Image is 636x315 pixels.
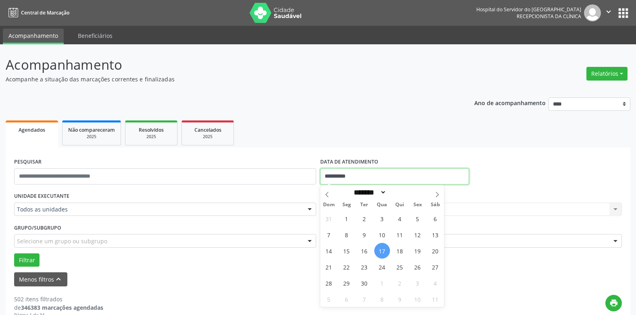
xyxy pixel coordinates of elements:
span: Setembro 8, 2025 [339,227,354,242]
span: Setembro 28, 2025 [321,275,337,291]
span: Dom [320,202,338,207]
button: Relatórios [586,67,628,81]
span: Setembro 2, 2025 [357,211,372,226]
p: Acompanhe a situação das marcações correntes e finalizadas [6,75,443,83]
span: Setembro 23, 2025 [357,259,372,275]
label: DATA DE ATENDIMENTO [320,156,378,168]
span: Setembro 14, 2025 [321,243,337,259]
span: Agendados [19,126,45,133]
span: Outubro 2, 2025 [392,275,408,291]
span: Central de Marcação [21,9,69,16]
span: Setembro 17, 2025 [374,243,390,259]
a: Acompanhamento [3,29,64,44]
span: Cancelados [194,126,221,133]
button: print [605,295,622,311]
span: Outubro 8, 2025 [374,291,390,307]
span: Setembro 11, 2025 [392,227,408,242]
div: 2025 [131,134,171,140]
strong: 346383 marcações agendadas [21,304,103,311]
span: Setembro 1, 2025 [339,211,354,226]
span: Resolvidos [139,126,164,133]
div: 502 itens filtrados [14,295,103,303]
span: Outubro 1, 2025 [374,275,390,291]
a: Beneficiários [72,29,118,43]
span: Setembro 27, 2025 [427,259,443,275]
p: Ano de acompanhamento [474,97,546,108]
i: print [609,298,618,307]
span: Outubro 4, 2025 [427,275,443,291]
span: Não compareceram [68,126,115,133]
span: Seg [338,202,355,207]
span: Setembro 19, 2025 [410,243,425,259]
span: Setembro 18, 2025 [392,243,408,259]
span: Sáb [426,202,444,207]
button: Filtrar [14,253,40,267]
span: Todos as unidades [17,205,300,213]
i:  [604,7,613,16]
input: Year [386,188,413,197]
span: Setembro 21, 2025 [321,259,337,275]
span: Setembro 30, 2025 [357,275,372,291]
span: Setembro 7, 2025 [321,227,337,242]
span: Setembro 26, 2025 [410,259,425,275]
span: Qui [391,202,409,207]
span: Selecione um grupo ou subgrupo [17,237,107,245]
span: Setembro 29, 2025 [339,275,354,291]
span: Setembro 6, 2025 [427,211,443,226]
span: Outubro 6, 2025 [339,291,354,307]
a: Central de Marcação [6,6,69,19]
div: de [14,303,103,312]
span: Recepcionista da clínica [517,13,581,20]
span: Setembro 16, 2025 [357,243,372,259]
span: Setembro 20, 2025 [427,243,443,259]
span: Setembro 10, 2025 [374,227,390,242]
span: Outubro 7, 2025 [357,291,372,307]
span: Setembro 9, 2025 [357,227,372,242]
span: Outubro 10, 2025 [410,291,425,307]
span: Setembro 12, 2025 [410,227,425,242]
button: apps [616,6,630,20]
span: Outubro 3, 2025 [410,275,425,291]
label: Grupo/Subgrupo [14,222,61,234]
span: Setembro 13, 2025 [427,227,443,242]
label: PESQUISAR [14,156,42,168]
span: Setembro 22, 2025 [339,259,354,275]
div: Hospital do Servidor do [GEOGRAPHIC_DATA] [476,6,581,13]
span: Ter [355,202,373,207]
img: img [584,4,601,21]
button: Menos filtroskeyboard_arrow_up [14,272,67,286]
label: UNIDADE EXECUTANTE [14,190,69,203]
p: Acompanhamento [6,55,443,75]
span: Qua [373,202,391,207]
span: Setembro 24, 2025 [374,259,390,275]
div: 2025 [68,134,115,140]
select: Month [351,188,387,197]
span: Agosto 31, 2025 [321,211,337,226]
span: Outubro 5, 2025 [321,291,337,307]
span: Setembro 5, 2025 [410,211,425,226]
span: Setembro 15, 2025 [339,243,354,259]
div: 2025 [188,134,228,140]
i: keyboard_arrow_up [54,275,63,284]
span: Setembro 3, 2025 [374,211,390,226]
span: Setembro 4, 2025 [392,211,408,226]
span: Outubro 9, 2025 [392,291,408,307]
button:  [601,4,616,21]
span: Setembro 25, 2025 [392,259,408,275]
span: Sex [409,202,426,207]
span: Outubro 11, 2025 [427,291,443,307]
